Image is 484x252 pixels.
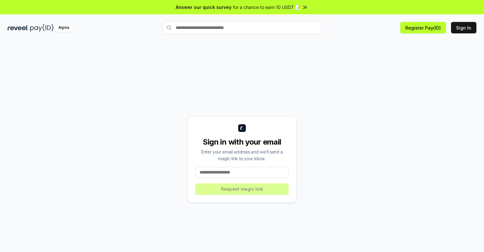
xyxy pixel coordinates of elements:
div: Alpha [55,24,73,32]
button: Sign In [451,22,476,33]
img: pay_id [30,24,54,32]
span: Answer our quick survey [176,4,232,10]
img: reveel_dark [8,24,29,32]
div: Enter your email address and we’ll send a magic link to your inbox. [195,148,289,162]
button: Register Pay(ID) [400,22,446,33]
span: for a chance to earn 10 USDT 📝 [233,4,301,10]
img: logo_small [238,124,246,132]
div: Sign in with your email [195,137,289,147]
